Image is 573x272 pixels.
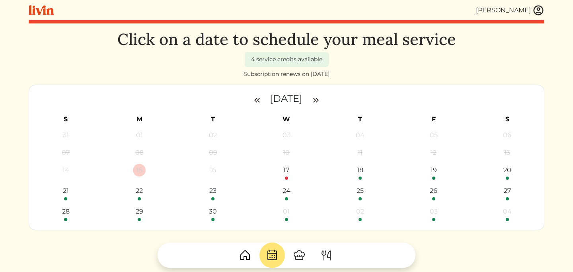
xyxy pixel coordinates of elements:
[207,146,219,159] div: 09
[320,249,333,262] img: ForkKnife-55491504ffdb50bab0c1e09e7649658475375261d09fd45db06cec23bce548bf.svg
[133,164,146,177] div: 15
[473,205,542,221] a: 04
[59,129,72,142] div: 31
[325,205,394,221] a: 02
[427,129,440,142] div: 05
[470,112,544,126] th: S
[252,185,321,200] a: 24
[501,185,514,197] div: 27
[311,95,321,105] img: double_arrow_right-997dabdd2eccb76564fe50414fa626925505af7f86338824324e960bc414e1a4.svg
[252,95,262,105] img: double_arrow_left-c4e17772ff31b185a997b24a83b1dd706720237b6ae925c3c36bf3cf7eb93091.svg
[476,6,531,15] div: [PERSON_NAME]
[59,185,72,197] div: 21
[280,164,293,177] div: 17
[207,185,219,197] div: 23
[133,146,146,159] div: 08
[244,70,329,78] div: Subscription renews on [DATE]
[399,164,468,180] a: 19
[397,112,470,126] th: F
[323,112,397,126] th: T
[31,205,100,221] a: 28
[501,146,514,159] div: 13
[245,52,329,67] div: 4 service credits available
[266,249,279,262] img: CalendarDots-5bcf9d9080389f2a281d69619e1c85352834be518fbc73d9501aef674afc0d57.svg
[354,129,366,142] div: 04
[354,164,366,177] div: 18
[179,205,248,221] a: 30
[133,129,146,142] div: 01
[427,146,440,159] div: 12
[427,185,440,197] div: 26
[280,185,293,197] div: 24
[103,112,176,126] th: M
[250,112,324,126] th: W
[133,205,146,218] div: 29
[473,164,542,180] a: 20
[293,249,306,262] img: ChefHat-a374fb509e4f37eb0702ca99f5f64f3b6956810f32a249b33092029f8484b388.svg
[280,164,293,180] a: 17
[354,185,366,197] div: 25
[399,185,468,200] a: 26
[280,129,293,142] div: 03
[427,205,440,218] div: 03
[354,146,366,159] div: 11
[354,205,366,218] div: 02
[207,129,219,142] div: 02
[59,146,72,159] div: 07
[501,205,514,218] div: 04
[31,185,100,200] a: 21
[105,185,174,200] a: 22
[29,112,103,126] th: S
[117,30,456,49] h1: Click on a date to schedule your meal service
[532,4,544,16] img: user_account-e6e16d2ec92f44fc35f99ef0dc9cddf60790bfa021a6ecb1c896eb5d2907b31c.svg
[501,129,514,142] div: 06
[427,164,440,177] div: 19
[29,5,54,15] img: livin-logo-a0d97d1a881af30f6274990eb6222085a2533c92bbd1e4f22c21b4f0d0e3210c.svg
[280,146,293,159] div: 10
[501,164,514,177] div: 20
[325,185,394,200] a: 25
[399,205,468,221] a: 03
[105,205,174,221] a: 29
[325,164,394,180] a: 18
[280,205,293,218] div: 01
[252,205,321,221] a: 01
[270,93,305,104] a: [DATE]
[270,93,302,104] time: [DATE]
[207,164,219,177] div: 16
[473,185,542,200] a: 27
[179,185,248,200] a: 23
[133,185,146,197] div: 22
[176,112,250,126] th: T
[239,249,251,262] img: House-9bf13187bcbb5817f509fe5e7408150f90897510c4275e13d0d5fca38e0b5951.svg
[59,164,72,177] div: 14
[59,205,72,218] div: 28
[207,205,219,218] div: 30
